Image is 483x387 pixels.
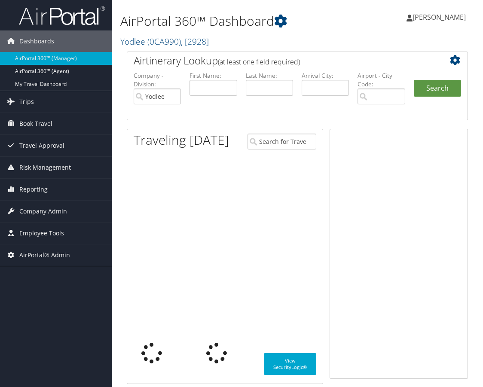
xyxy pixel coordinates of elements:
button: Search [414,80,461,97]
input: Search for Traveler [248,134,316,149]
label: First Name: [190,71,237,80]
span: Risk Management [19,157,71,178]
label: Airport - City Code: [358,71,405,89]
span: Travel Approval [19,135,64,156]
label: Last Name: [246,71,293,80]
label: Company - Division: [134,71,181,89]
span: Book Travel [19,113,52,134]
a: [PERSON_NAME] [407,4,474,30]
h2: Airtinerary Lookup [134,53,433,68]
span: ( 0CA990 ) [147,36,181,47]
a: Yodlee [120,36,209,47]
span: AirPortal® Admin [19,244,70,266]
span: Dashboards [19,30,54,52]
h1: Traveling [DATE] [134,131,229,149]
span: Company Admin [19,201,67,222]
span: Trips [19,91,34,113]
span: , [ 2928 ] [181,36,209,47]
a: View SecurityLogic® [264,353,316,375]
span: [PERSON_NAME] [413,12,466,22]
span: Reporting [19,179,48,200]
span: (at least one field required) [218,57,300,67]
img: airportal-logo.png [19,6,105,26]
label: Arrival City: [302,71,349,80]
span: Employee Tools [19,222,64,244]
h1: AirPortal 360™ Dashboard [120,12,356,30]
